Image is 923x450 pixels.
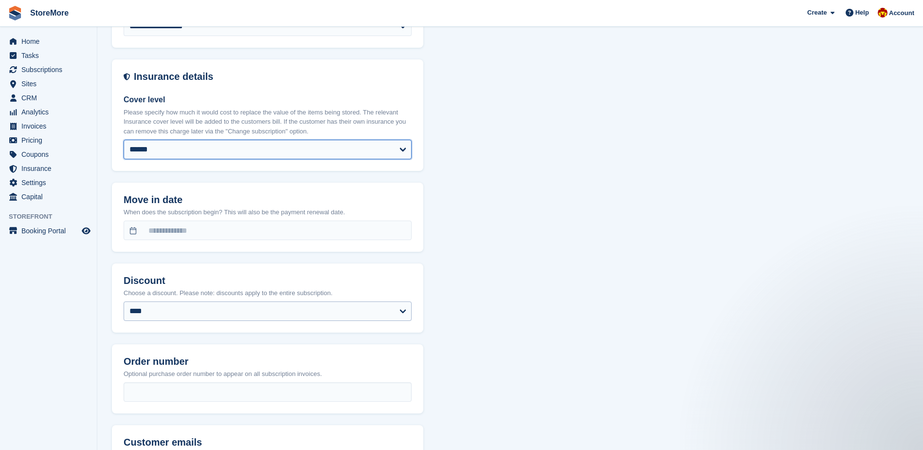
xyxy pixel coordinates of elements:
[5,224,92,238] a: menu
[5,162,92,175] a: menu
[21,224,80,238] span: Booking Portal
[5,105,92,119] a: menu
[5,77,92,91] a: menu
[9,212,97,222] span: Storefront
[124,288,412,298] p: Choose a discount. Please note: discounts apply to the entire subscription.
[5,91,92,105] a: menu
[5,176,92,189] a: menu
[5,190,92,204] a: menu
[21,49,80,62] span: Tasks
[21,91,80,105] span: CRM
[124,437,412,448] h2: Customer emails
[21,105,80,119] span: Analytics
[21,77,80,91] span: Sites
[889,8,914,18] span: Account
[124,369,412,379] p: Optional purchase order number to appear on all subscription invoices.
[124,356,412,367] h2: Order number
[124,275,412,286] h2: Discount
[21,63,80,76] span: Subscriptions
[5,49,92,62] a: menu
[21,176,80,189] span: Settings
[80,225,92,237] a: Preview store
[124,71,130,82] img: insurance-details-icon-731ffda60807649b61249b889ba3c5e2b5c27d34e2e1fb37a309f0fde93ff34a.svg
[5,148,92,161] a: menu
[21,119,80,133] span: Invoices
[855,8,869,18] span: Help
[21,148,80,161] span: Coupons
[26,5,72,21] a: StoreMore
[5,63,92,76] a: menu
[21,162,80,175] span: Insurance
[134,71,412,82] h2: Insurance details
[8,6,22,20] img: stora-icon-8386f47178a22dfd0bd8f6a31ec36ba5ce8667c1dd55bd0f319d3a0aa187defe.svg
[878,8,887,18] img: Store More Team
[124,207,412,217] p: When does the subscription begin? This will also be the payment renewal date.
[21,35,80,48] span: Home
[124,194,412,206] h2: Move in date
[124,108,412,136] p: Please specify how much it would cost to replace the value of the items being stored. The relevan...
[807,8,827,18] span: Create
[5,133,92,147] a: menu
[21,190,80,204] span: Capital
[124,94,412,106] label: Cover level
[5,35,92,48] a: menu
[21,133,80,147] span: Pricing
[5,119,92,133] a: menu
